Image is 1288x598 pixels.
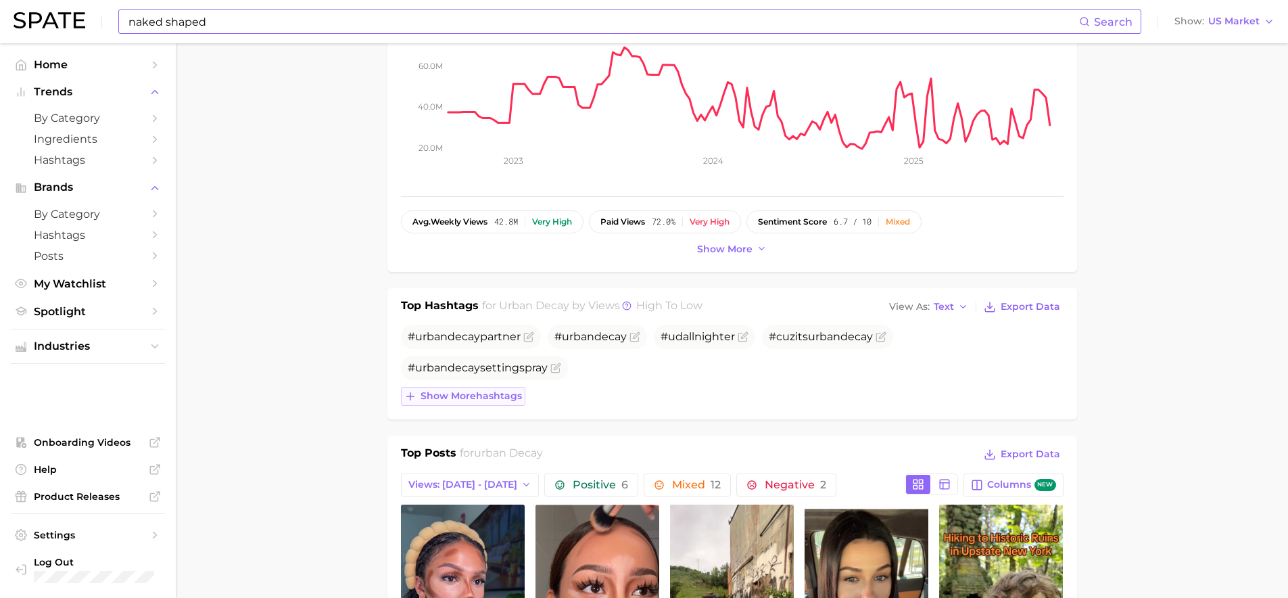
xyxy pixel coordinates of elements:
span: weekly views [412,217,487,227]
span: Trends [34,86,142,98]
a: by Category [11,108,165,129]
a: My Watchlist [11,273,165,294]
span: urban [415,330,448,343]
button: Export Data [980,445,1063,464]
tspan: 40.0m [418,101,443,112]
span: Industries [34,340,142,352]
button: Show more [694,240,771,258]
button: Flag as miscategorized or irrelevant [876,331,886,342]
tspan: 20.0m [419,143,443,153]
button: Flag as miscategorized or irrelevant [738,331,748,342]
tspan: 2025 [903,156,923,166]
span: 72.0% [652,217,675,227]
span: Ingredients [34,133,142,145]
span: #cuzits [769,330,873,343]
a: Log out. Currently logged in with e-mail christel.bayle@loreal.com. [11,552,165,587]
span: Show [1174,18,1204,25]
button: Flag as miscategorized or irrelevant [523,331,534,342]
span: new [1034,479,1056,492]
button: Trends [11,82,165,102]
a: Product Releases [11,486,165,507]
span: Home [34,58,142,71]
span: Negative [765,480,826,490]
span: Product Releases [34,490,142,503]
button: avg.weekly views42.8mVery high [401,210,583,233]
span: Search [1094,16,1132,28]
div: Mixed [886,217,910,227]
span: Settings [34,529,142,541]
span: 2 [820,478,826,491]
img: SPATE [14,12,85,28]
span: paid views [600,217,645,227]
button: Flag as miscategorized or irrelevant [629,331,640,342]
a: Home [11,54,165,75]
span: by Category [34,208,142,221]
span: Text [934,303,954,310]
tspan: 60.0m [419,60,443,70]
span: by Category [34,112,142,124]
h1: Top Hashtags [401,298,479,317]
span: Log Out [34,556,154,568]
span: decay [448,330,480,343]
span: Onboarding Videos [34,436,142,448]
span: #udallnighter [661,330,735,343]
button: sentiment score6.7 / 10Mixed [746,210,922,233]
span: # [554,330,627,343]
span: Export Data [1001,301,1060,313]
span: urban [562,330,594,343]
span: 12 [711,478,721,491]
button: View AsText [886,298,972,316]
button: ShowUS Market [1171,13,1278,30]
a: by Category [11,204,165,225]
span: Positive [573,480,628,490]
span: Mixed [672,480,721,490]
span: urban decay [474,446,543,459]
span: # settingspray [408,361,548,374]
span: Posts [34,250,142,262]
span: 6.7 / 10 [834,217,872,227]
span: decay [840,330,873,343]
h2: for by Views [482,298,702,317]
button: Industries [11,336,165,356]
button: Show morehashtags [401,387,525,406]
span: Brands [34,181,142,193]
span: decay [448,361,480,374]
div: Very high [690,217,730,227]
span: Help [34,463,142,476]
tspan: 2023 [503,156,523,166]
span: 6 [621,478,628,491]
button: Export Data [980,298,1063,317]
div: Very high [532,217,572,227]
span: # partner [408,330,521,343]
a: Spotlight [11,301,165,322]
a: Onboarding Videos [11,432,165,453]
button: Columnsnew [963,474,1063,497]
span: high to low [636,299,702,312]
h2: for [460,445,543,465]
span: Spotlight [34,305,142,318]
span: decay [594,330,627,343]
button: Brands [11,177,165,198]
button: paid views72.0%Very high [589,210,741,233]
button: Views: [DATE] - [DATE] [401,474,540,497]
a: Ingredients [11,129,165,149]
input: Search here for a brand, industry, or ingredient [127,10,1079,33]
tspan: 2024 [702,156,723,166]
span: urban [808,330,840,343]
a: Settings [11,525,165,545]
span: View As [889,303,930,310]
span: Show more hashtags [421,390,522,402]
a: Posts [11,246,165,267]
span: Show more [697,244,753,255]
span: My Watchlist [34,277,142,290]
abbr: average [412,216,431,227]
a: Hashtags [11,149,165,170]
span: US Market [1208,18,1260,25]
span: Views: [DATE] - [DATE] [408,479,517,490]
button: Flag as miscategorized or irrelevant [550,363,561,373]
span: Hashtags [34,154,142,166]
a: Help [11,459,165,480]
span: urban decay [499,299,569,312]
span: Columns [987,479,1055,492]
span: sentiment score [758,217,827,227]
